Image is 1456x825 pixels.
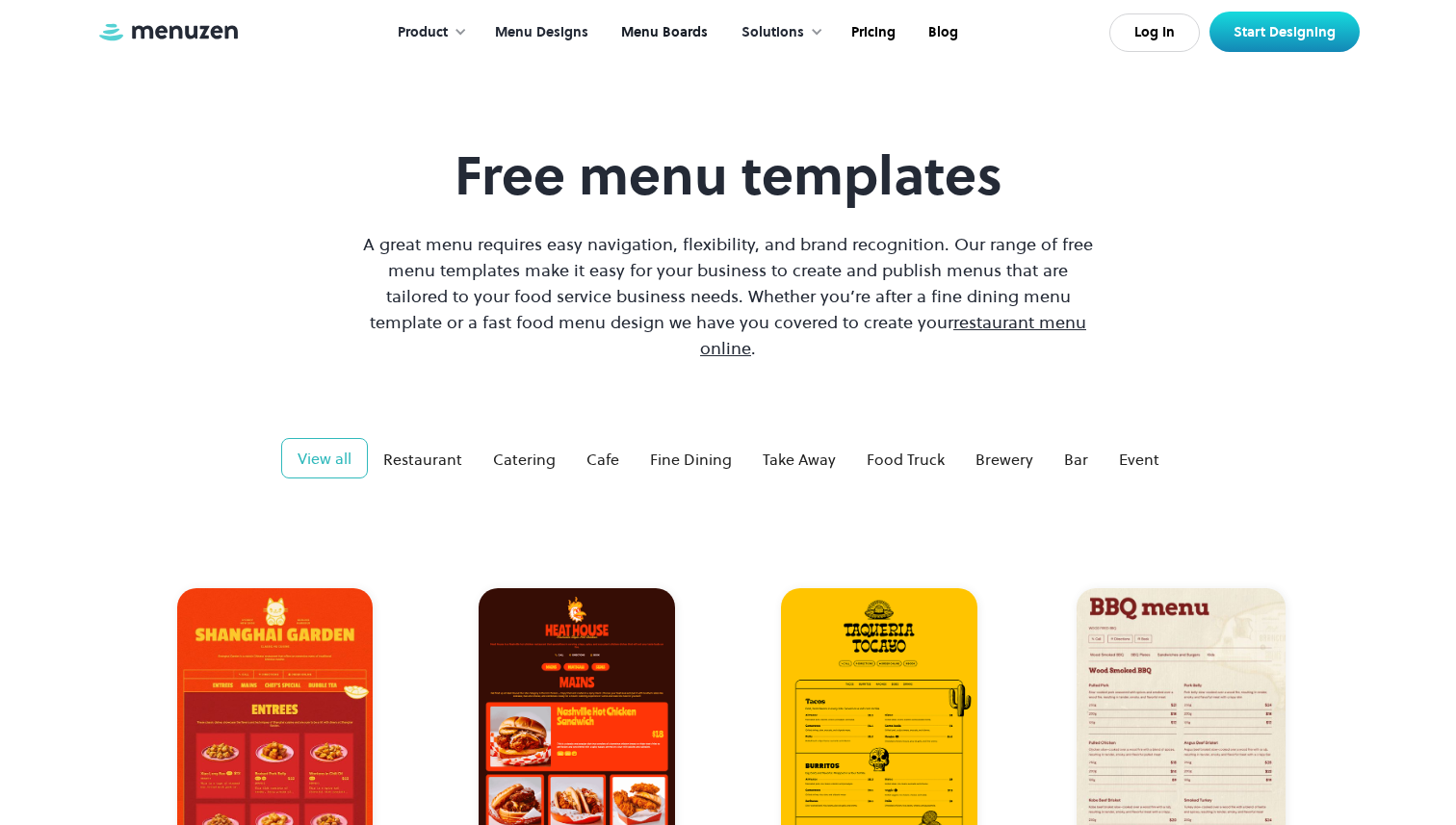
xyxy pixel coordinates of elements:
[722,3,833,63] div: Solutions
[910,3,973,63] a: Blog
[586,448,619,471] div: Cafe
[1209,12,1360,52] a: Start Designing
[358,143,1098,208] h1: Free menu templates
[358,231,1098,361] p: A great menu requires easy navigation, flexibility, and brand recognition. Our range of free menu...
[833,3,910,63] a: Pricing
[1064,448,1088,471] div: Bar
[398,22,448,43] div: Product
[650,448,732,471] div: Fine Dining
[383,448,462,471] div: Restaurant
[1109,13,1200,52] a: Log In
[975,448,1033,471] div: Brewery
[763,448,836,471] div: Take Away
[603,3,722,63] a: Menu Boards
[1119,448,1159,471] div: Event
[298,447,351,470] div: View all
[477,3,603,63] a: Menu Designs
[378,3,477,63] div: Product
[741,22,804,43] div: Solutions
[493,448,556,471] div: Catering
[867,448,945,471] div: Food Truck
